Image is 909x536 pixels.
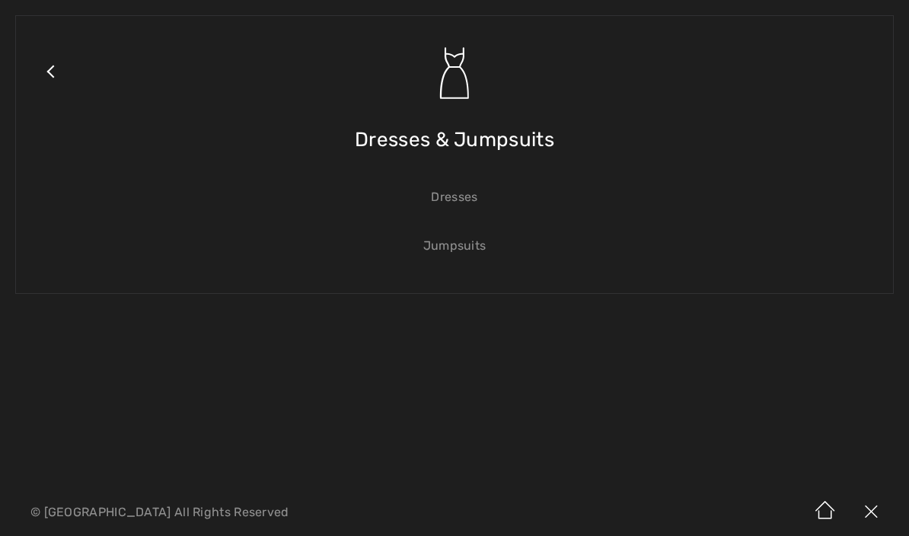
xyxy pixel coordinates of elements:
span: Dresses & Jumpsuits [355,113,554,167]
img: Home [802,489,848,536]
a: Dresses [31,180,878,214]
p: © [GEOGRAPHIC_DATA] All Rights Reserved [30,507,534,518]
a: Jumpsuits [31,229,878,263]
img: X [848,489,894,536]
